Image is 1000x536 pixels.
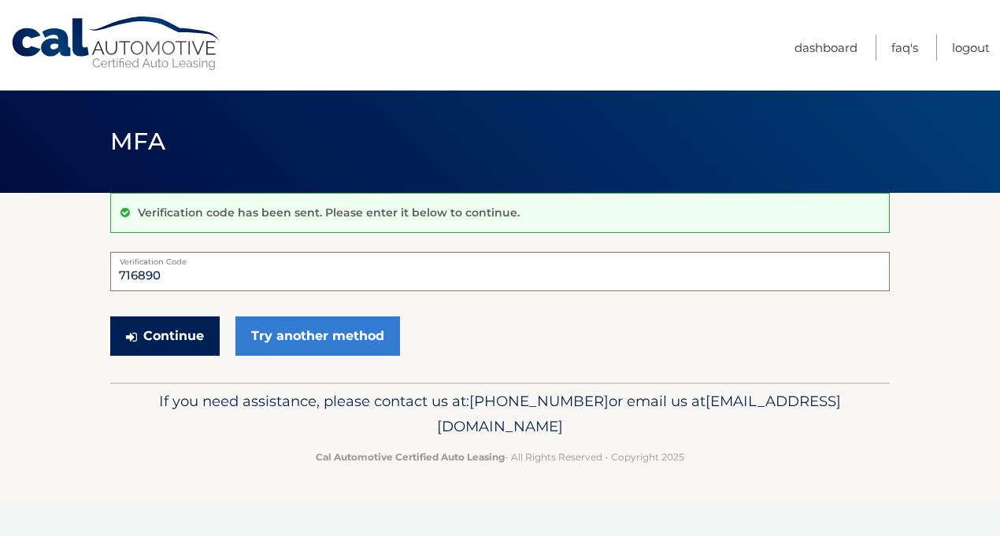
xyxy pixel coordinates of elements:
a: Logout [952,35,990,61]
input: Verification Code [110,252,890,291]
a: FAQ's [891,35,918,61]
button: Continue [110,316,220,356]
span: [PHONE_NUMBER] [469,392,609,410]
p: - All Rights Reserved - Copyright 2025 [120,449,880,465]
a: Try another method [235,316,400,356]
a: Dashboard [794,35,857,61]
p: If you need assistance, please contact us at: or email us at [120,389,880,439]
label: Verification Code [110,252,890,264]
a: Cal Automotive [10,16,223,72]
p: Verification code has been sent. Please enter it below to continue. [138,205,520,220]
strong: Cal Automotive Certified Auto Leasing [316,451,505,463]
span: [EMAIL_ADDRESS][DOMAIN_NAME] [437,392,841,435]
span: MFA [110,127,165,156]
